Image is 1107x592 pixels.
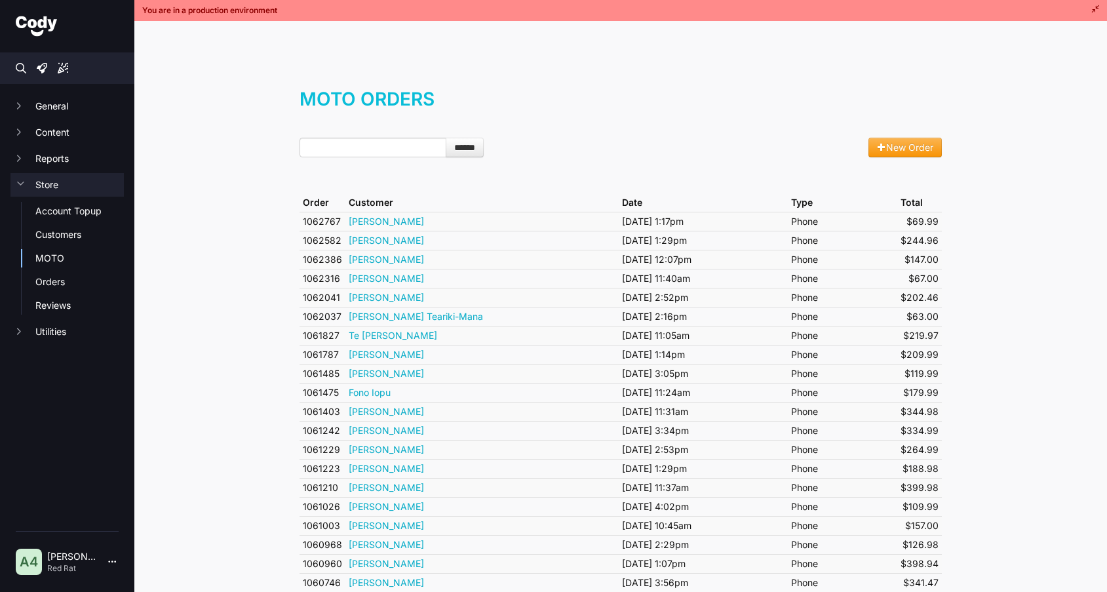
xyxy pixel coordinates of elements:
[788,383,897,402] td: Phone
[619,231,788,250] td: [DATE] 1:29pm
[349,520,424,531] a: [PERSON_NAME]
[10,173,124,197] button: Store
[619,573,788,592] td: [DATE] 3:56pm
[349,406,424,417] a: [PERSON_NAME]
[300,383,345,402] td: 1061475
[349,216,424,227] a: [PERSON_NAME]
[788,193,897,212] th: Type
[897,497,942,516] td: $109.99
[35,252,124,265] a: MOTO
[300,573,345,592] td: 1060746
[300,288,345,307] td: 1062041
[349,444,424,455] a: [PERSON_NAME]
[788,307,897,326] td: Phone
[897,269,942,288] td: $67.00
[788,326,897,345] td: Phone
[349,387,391,398] a: Fono Iopu
[619,364,788,383] td: [DATE] 3:05pm
[788,535,897,554] td: Phone
[897,383,942,402] td: $179.99
[349,311,483,322] a: [PERSON_NAME] Teariki-Mana
[619,326,788,345] td: [DATE] 11:05am
[300,250,345,269] td: 1062386
[788,478,897,497] td: Phone
[788,554,897,573] td: Phone
[300,86,942,125] h1: MOTO Orders
[300,535,345,554] td: 1060968
[788,440,897,459] td: Phone
[349,501,424,512] a: [PERSON_NAME]
[349,330,437,341] a: Te [PERSON_NAME]
[10,320,124,344] button: Utilities
[35,299,124,312] a: Reviews
[897,535,942,554] td: $126.98
[47,563,98,574] p: Red Rat
[897,345,942,364] td: $209.99
[300,421,345,440] td: 1061242
[619,535,788,554] td: [DATE] 2:29pm
[788,250,897,269] td: Phone
[619,250,788,269] td: [DATE] 12:07pm
[619,497,788,516] td: [DATE] 4:02pm
[300,193,345,212] th: Order
[897,326,942,345] td: $219.97
[300,345,345,364] td: 1061787
[868,138,942,157] a: New Order
[619,212,788,231] td: [DATE] 1:17pm
[349,482,424,493] a: [PERSON_NAME]
[349,273,424,284] a: [PERSON_NAME]
[897,193,942,212] th: Total
[897,440,942,459] td: $264.99
[10,94,124,118] button: General
[619,307,788,326] td: [DATE] 2:16pm
[788,231,897,250] td: Phone
[300,364,345,383] td: 1061485
[35,205,124,218] a: Account Topup
[349,425,424,436] a: [PERSON_NAME]
[35,275,124,288] a: Orders
[788,573,897,592] td: Phone
[788,345,897,364] td: Phone
[788,516,897,535] td: Phone
[300,478,345,497] td: 1061210
[619,288,788,307] td: [DATE] 2:52pm
[300,212,345,231] td: 1062767
[619,421,788,440] td: [DATE] 3:34pm
[300,554,345,573] td: 1060960
[349,254,424,265] a: [PERSON_NAME]
[619,402,788,421] td: [DATE] 11:31am
[619,459,788,478] td: [DATE] 1:29pm
[897,554,942,573] td: $398.94
[788,497,897,516] td: Phone
[897,402,942,421] td: $344.98
[897,516,942,535] td: $157.00
[300,497,345,516] td: 1061026
[35,228,124,241] a: Customers
[897,231,942,250] td: $244.96
[300,440,345,459] td: 1061229
[788,269,897,288] td: Phone
[349,539,424,550] a: [PERSON_NAME]
[897,307,942,326] td: $63.00
[619,383,788,402] td: [DATE] 11:24am
[897,364,942,383] td: $119.99
[897,250,942,269] td: $147.00
[788,288,897,307] td: Phone
[300,516,345,535] td: 1061003
[10,147,124,170] button: Reports
[349,368,424,379] a: [PERSON_NAME]
[349,558,424,569] a: [PERSON_NAME]
[349,349,424,360] a: [PERSON_NAME]
[897,288,942,307] td: $202.46
[300,269,345,288] td: 1062316
[897,459,942,478] td: $188.98
[788,212,897,231] td: Phone
[619,478,788,497] td: [DATE] 11:37am
[345,193,619,212] th: Customer
[788,364,897,383] td: Phone
[897,478,942,497] td: $399.98
[788,459,897,478] td: Phone
[897,573,942,592] td: $341.47
[300,231,345,250] td: 1062582
[897,421,942,440] td: $334.99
